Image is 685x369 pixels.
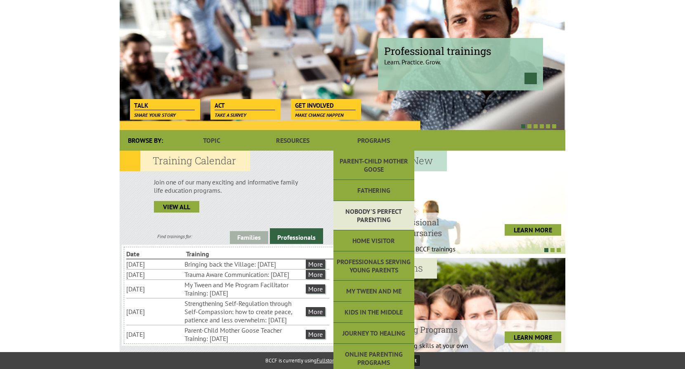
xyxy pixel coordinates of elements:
[295,101,356,110] span: Get Involved
[306,270,325,279] a: More
[230,231,268,244] a: Families
[306,260,325,269] a: More
[186,249,244,259] li: Training
[333,201,414,230] a: Nobody's Perfect Parenting
[353,245,476,261] p: Apply for a bursary for BCCF trainings West...
[333,151,414,180] a: Parent-Child Mother Goose
[120,233,230,239] div: Find trainings for:
[130,99,199,111] a: Talk Share your story
[171,130,252,151] a: Topic
[333,251,414,281] a: Professionals Serving Young Parents
[126,270,183,279] li: [DATE]
[306,307,325,316] a: More
[306,284,325,293] a: More
[184,298,304,325] li: Strengthening Self-Regulation through Self-Compassion: how to create peace, patience and less ove...
[215,101,275,110] span: Act
[134,112,176,118] span: Share your story
[505,331,561,343] a: LEARN MORE
[333,302,414,323] a: Kids in the Middle
[317,357,336,364] a: Fullstory
[184,259,304,269] li: Bringing back the Village: [DATE]
[505,224,561,236] a: LEARN MORE
[126,307,183,317] li: [DATE]
[184,280,304,298] li: My Tween and Me Program Facilitator Training: [DATE]
[353,341,476,358] p: Build on your parenting skills at your own pac...
[306,330,325,339] a: More
[126,259,183,269] li: [DATE]
[333,180,414,201] a: Fathering
[270,228,323,244] a: Professionals
[126,284,183,294] li: [DATE]
[333,281,414,302] a: My Tween and Me
[184,325,304,343] li: Parent-Child Mother Goose Teacher Training: [DATE]
[333,323,414,344] a: Journey to Healing
[154,201,199,213] a: view all
[120,151,250,171] h2: Training Calendar
[295,112,344,118] span: Make change happen
[126,249,184,259] li: Date
[353,324,476,335] h4: Online Parenting Programs
[384,51,537,66] p: Learn. Practice. Grow.
[252,130,333,151] a: Resources
[126,329,183,339] li: [DATE]
[333,130,414,151] a: Programs
[384,44,537,58] span: Professional trainings
[120,130,171,151] div: Browse By:
[333,230,414,251] a: Home Visitor
[134,101,195,110] span: Talk
[184,270,304,279] li: Trauma Aware Communication: [DATE]
[353,217,476,238] h4: New ECE Professional Development Bursaries
[210,99,279,111] a: Act Take a survey
[215,112,246,118] span: Take a survey
[154,178,306,194] p: Join one of our many exciting and informative family life education programs.
[291,99,360,111] a: Get Involved Make change happen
